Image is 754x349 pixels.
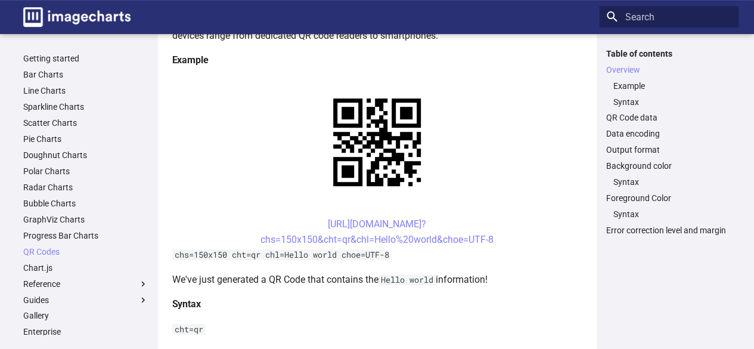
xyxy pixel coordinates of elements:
a: Bubble Charts [23,198,148,209]
a: GraphViz Charts [23,214,148,225]
a: [URL][DOMAIN_NAME]?chs=150x150&cht=qr&chl=Hello%20world&choe=UTF-8 [260,218,494,245]
nav: Table of contents [599,48,739,236]
a: Foreground Color [606,193,731,203]
a: Data encoding [606,128,731,139]
a: Error correction level and margin [606,225,731,236]
img: chart [312,78,442,207]
nav: Overview [606,81,731,107]
a: Syntax [613,209,731,220]
h4: Example [172,52,582,68]
label: Table of contents [599,48,739,59]
code: cht=qr [172,324,206,335]
a: Enterprise [23,326,148,337]
a: Example [613,81,731,91]
h4: Syntax [172,297,582,312]
a: Pie Charts [23,134,148,144]
a: Line Charts [23,85,148,96]
a: Radar Charts [23,182,148,193]
a: Background color [606,160,731,171]
a: Scatter Charts [23,118,148,128]
label: Guides [23,295,148,305]
a: Progress Bar Charts [23,230,148,241]
label: Reference [23,279,148,289]
a: QR Code data [606,112,731,123]
a: Doughnut Charts [23,150,148,160]
a: Syntax [613,177,731,187]
a: Polar Charts [23,166,148,177]
a: Sparkline Charts [23,101,148,112]
nav: Foreground Color [606,209,731,220]
a: Syntax [613,97,731,107]
input: Search [599,6,739,27]
code: Hello world [378,274,436,285]
nav: Background color [606,177,731,187]
code: chs=150x150 cht=qr chl=Hello world choe=UTF-8 [172,249,392,260]
a: QR Codes [23,246,148,257]
a: Image-Charts documentation [18,2,135,32]
a: Gallery [23,310,148,321]
img: logo [23,7,131,27]
a: Output format [606,144,731,155]
a: Chart.js [23,262,148,273]
a: Getting started [23,53,148,64]
p: We've just generated a QR Code that contains the information! [172,272,582,288]
a: Bar Charts [23,69,148,80]
a: Overview [606,64,731,75]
